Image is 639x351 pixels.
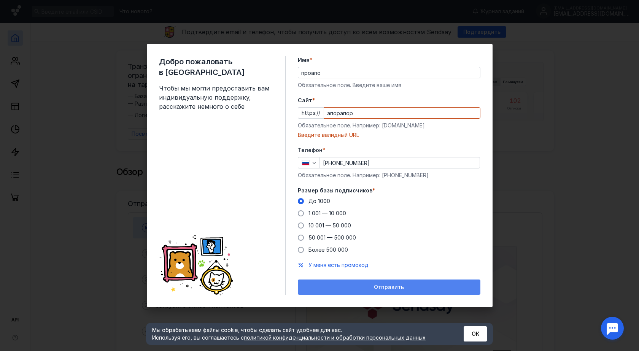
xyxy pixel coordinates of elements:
span: Имя [298,56,310,64]
div: Обязательное поле. Например: [PHONE_NUMBER] [298,172,480,179]
button: ОК [464,326,487,341]
a: политикой конфиденциальности и обработки персональных данных [244,334,426,341]
span: Телефон [298,146,323,154]
span: 10 001 — 50 000 [308,222,351,229]
div: Мы обрабатываем файлы cookie, чтобы сделать сайт удобнее для вас. Используя его, вы соглашаетесь c [152,326,445,341]
button: У меня есть промокод [308,261,369,269]
span: 50 001 — 500 000 [308,234,356,241]
span: 1 001 — 10 000 [308,210,346,216]
span: Более 500 000 [308,246,348,253]
div: Введите валидный URL [298,131,480,139]
div: Обязательное поле. Например: [DOMAIN_NAME] [298,122,480,129]
span: Размер базы подписчиков [298,187,372,194]
span: Cайт [298,97,312,104]
span: До 1000 [308,198,330,204]
button: Отправить [298,280,480,295]
span: Добро пожаловать в [GEOGRAPHIC_DATA] [159,56,273,78]
span: Чтобы мы могли предоставить вам индивидуальную поддержку, расскажите немного о себе [159,84,273,111]
div: Обязательное поле. Введите ваше имя [298,81,480,89]
span: У меня есть промокод [308,262,369,268]
span: Отправить [374,284,404,291]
